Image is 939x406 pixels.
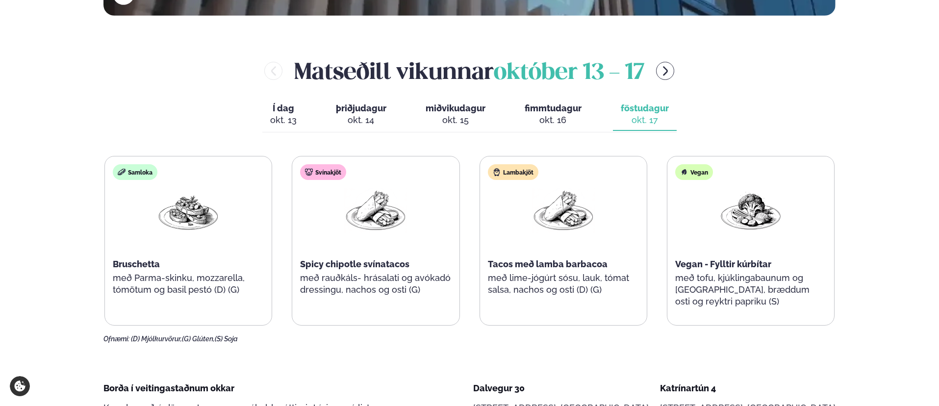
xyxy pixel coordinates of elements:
p: með lime-jógúrt sósu, lauk, tómat salsa, nachos og osti (D) (G) [488,272,639,296]
span: október 13 - 17 [494,62,644,84]
img: Wraps.png [344,188,407,233]
img: sandwich-new-16px.svg [118,168,126,176]
div: okt. 17 [621,114,669,126]
span: þriðjudagur [336,103,386,113]
button: Í dag okt. 13 [262,99,305,131]
div: Vegan [675,164,713,180]
div: Samloka [113,164,157,180]
div: okt. 16 [525,114,582,126]
button: menu-btn-right [656,62,674,80]
img: Wraps.png [532,188,595,233]
span: Borða í veitingastaðnum okkar [103,383,234,393]
button: fimmtudagur okt. 16 [517,99,589,131]
p: með Parma-skinku, mozzarella, tómötum og basil pestó (D) (G) [113,272,264,296]
h2: Matseðill vikunnar [294,55,644,87]
button: föstudagur okt. 17 [613,99,677,131]
img: Vegan.svg [680,168,688,176]
span: Í dag [270,102,297,114]
span: fimmtudagur [525,103,582,113]
span: (D) Mjólkurvörur, [131,335,182,343]
span: Spicy chipotle svínatacos [300,259,409,269]
button: menu-btn-left [264,62,282,80]
div: Lambakjöt [488,164,538,180]
span: miðvikudagur [426,103,485,113]
img: Bruschetta.png [157,188,220,234]
p: með tofu, kjúklingabaunum og [GEOGRAPHIC_DATA], bræddum osti og reyktri papriku (S) [675,272,826,307]
a: Cookie settings [10,376,30,396]
img: Lamb.svg [493,168,501,176]
img: pork.svg [305,168,313,176]
span: (S) Soja [215,335,238,343]
div: Katrínartún 4 [660,382,836,394]
span: Vegan - Fylltir kúrbítar [675,259,771,269]
span: Tacos með lamba barbacoa [488,259,608,269]
span: Ofnæmi: [103,335,129,343]
button: miðvikudagur okt. 15 [418,99,493,131]
div: okt. 13 [270,114,297,126]
span: Bruschetta [113,259,160,269]
button: þriðjudagur okt. 14 [328,99,394,131]
span: (G) Glúten, [182,335,215,343]
img: Vegan.png [719,188,782,233]
div: Dalvegur 30 [473,382,649,394]
div: Svínakjöt [300,164,346,180]
span: föstudagur [621,103,669,113]
div: okt. 14 [336,114,386,126]
div: okt. 15 [426,114,485,126]
p: með rauðkáls- hrásalati og avókadó dressingu, nachos og osti (G) [300,272,451,296]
